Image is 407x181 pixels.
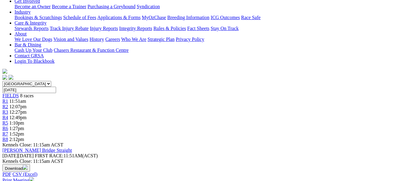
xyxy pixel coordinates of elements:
a: We Love Our Dogs [15,37,52,42]
a: R4 [2,115,8,120]
a: Race Safe [241,15,260,20]
div: About [15,37,405,42]
a: Careers [105,37,120,42]
a: Applications & Forms [97,15,141,20]
div: Kennels Close: 11:15am ACST [2,159,405,164]
span: 1:10pm [9,120,24,126]
a: Industry [15,9,31,15]
div: Get Involved [15,4,405,9]
a: Syndication [137,4,160,9]
a: Care & Integrity [15,20,47,25]
a: R2 [2,104,8,109]
span: FIRST RACE: [35,153,63,158]
span: 12:07pm [9,104,27,109]
a: R6 [2,126,8,131]
a: Vision and Values [53,37,88,42]
a: FIELDS [2,93,19,98]
img: download.svg [23,165,28,170]
a: R5 [2,120,8,126]
a: R8 [2,137,8,142]
a: Login To Blackbook [15,59,55,64]
span: 8 races [20,93,34,98]
span: 2:12pm [9,137,24,142]
span: 1:27pm [9,126,24,131]
button: Download [2,164,30,172]
span: 12:27pm [9,109,27,115]
a: Strategic Plan [148,37,175,42]
span: 11:51AM(ACST) [35,153,98,158]
a: CSV (Excel) [12,172,37,177]
span: Kennels Close: 11:15am ACST [2,142,63,147]
a: Stewards Reports [15,26,48,31]
span: [DATE] [2,153,34,158]
a: Schedule of Fees [63,15,96,20]
a: Chasers Restaurant & Function Centre [54,48,128,53]
a: Stay On Track [211,26,239,31]
a: Cash Up Your Club [15,48,52,53]
a: ICG Outcomes [211,15,240,20]
a: Breeding Information [167,15,209,20]
a: Fact Sheets [187,26,209,31]
a: Track Injury Rebate [50,26,88,31]
a: R3 [2,109,8,115]
span: 12:49pm [9,115,27,120]
a: PDF [2,172,11,177]
a: MyOzChase [142,15,166,20]
div: Industry [15,15,405,20]
a: Who We Are [121,37,146,42]
img: twitter.svg [8,75,13,80]
a: Bookings & Scratchings [15,15,62,20]
a: Become a Trainer [52,4,86,9]
a: R7 [2,131,8,136]
img: logo-grsa-white.png [2,69,7,74]
a: About [15,31,27,36]
a: History [89,37,104,42]
a: Bar & Dining [15,42,41,47]
input: Select date [2,87,56,93]
span: 11:51am [9,99,26,104]
a: [PERSON_NAME] Bridge Straight [2,148,72,153]
a: R1 [2,99,8,104]
div: Care & Integrity [15,26,405,31]
img: facebook.svg [2,75,7,80]
div: Bar & Dining [15,48,405,53]
a: Purchasing a Greyhound [88,4,135,9]
span: 1:52pm [9,131,24,136]
div: Download [2,172,405,177]
a: Become an Owner [15,4,51,9]
a: Rules & Policies [153,26,186,31]
a: Contact GRSA [15,53,44,58]
a: Injury Reports [90,26,118,31]
a: Privacy Policy [176,37,204,42]
a: Integrity Reports [119,26,152,31]
span: [DATE] [2,153,18,158]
